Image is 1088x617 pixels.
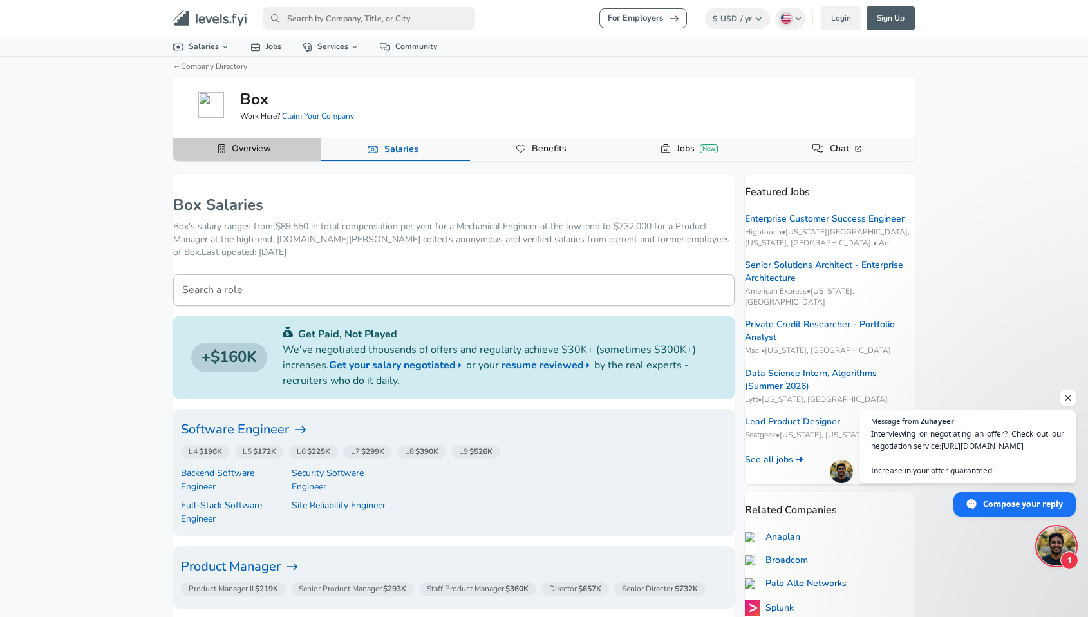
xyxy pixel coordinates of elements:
[700,144,718,153] div: New
[745,600,794,616] a: Splunk
[383,584,406,594] strong: $293K
[740,14,752,24] span: / yr
[745,227,915,249] span: Hightouch • [US_STATE][GEOGRAPHIC_DATA], [US_STATE], [GEOGRAPHIC_DATA] • Ad
[379,138,424,160] a: Salaries
[745,554,808,567] a: Broadcom
[745,213,905,225] a: Enterprise Customer Success Engineer
[775,8,806,30] button: English (US)
[240,37,292,56] a: Jobs
[745,174,915,200] p: Featured Jobs
[599,8,687,28] a: For Employers
[173,138,915,161] div: Company Data Navigation
[173,274,735,306] input: Machine Learning Engineer
[671,138,723,160] a: JobsNew
[745,318,915,344] a: Private Credit Researcher - Portfolio Analyst
[745,394,915,405] span: Lyft • [US_STATE], [GEOGRAPHIC_DATA]
[163,37,240,56] a: Salaries
[307,446,330,457] strong: $225K
[173,220,735,259] p: Box's salary ranges from $89,550 in total compensation per year for a Mechanical Engineer at the ...
[283,327,717,342] p: Get Paid, Not Played
[745,531,800,544] a: Anaplan
[158,5,930,32] nav: primary
[351,446,384,457] span: L7
[745,555,760,565] img: broadcom.com
[191,343,267,372] a: $160K
[189,584,278,594] span: Product Manager II
[821,6,861,30] a: Login
[705,8,770,29] button: $USD/ yr
[253,446,276,457] strong: $172K
[181,556,727,601] a: Product Manager Product Manager II$219KSenior Product Manager$293KStaff Product Manager$360KDirec...
[745,578,760,589] img: paloaltonetworks.com
[867,6,915,30] a: Sign Up
[181,419,727,464] a: Software Engineer L4$196KL5$172KL6$225KL7$299KL8$390KL9$526K
[1037,527,1076,565] div: Open chat
[983,493,1063,515] span: Compose your reply
[181,556,727,577] h6: Product Manager
[549,584,601,594] span: Director
[825,138,869,160] a: Chat
[745,286,915,308] span: American Express • [US_STATE], [GEOGRAPHIC_DATA]
[1060,551,1078,569] span: 1
[292,37,370,56] a: Services
[297,446,330,457] span: L6
[578,584,601,594] strong: $657K
[871,417,919,424] span: Message from
[622,584,698,594] span: Senior Director
[871,428,1064,477] span: Interviewing or negotiating an offer? Check out our negotiation service: Increase in your offer g...
[459,446,492,457] span: L9
[198,92,224,118] img: box.com
[370,37,447,56] a: Community
[227,138,276,160] a: Overview
[745,430,915,441] span: Seatgeek • [US_STATE], [US_STATE]
[675,584,698,594] strong: $732K
[173,61,247,71] a: ←Company Directory
[283,342,717,388] p: We've negotiated thousands of offers and regularly achieve $30K+ (sometimes $300K+) increases. or...
[263,7,475,30] input: Search by Company, Title, or City
[745,532,760,542] img: anaplan.com
[329,357,466,373] a: Get your salary negotiated
[282,111,354,121] a: Claim Your Company
[713,14,717,24] span: $
[505,584,529,594] strong: $360K
[745,492,915,518] p: Related Companies
[299,584,406,594] span: Senior Product Manager
[292,498,386,512] a: Site Reliability Engineer
[173,195,735,215] h1: Box Salaries
[240,111,354,122] span: Work Here?
[527,138,572,160] a: Benefits
[405,446,438,457] span: L8
[745,259,915,285] a: Senior Solutions Architect - Enterprise Architecture
[255,584,278,594] strong: $219K
[427,584,529,594] span: Staff Product Manager
[781,14,791,24] img: English (US)
[361,446,384,457] strong: $299K
[283,327,293,337] img: svg+xml;base64,PHN2ZyB4bWxucz0iaHR0cDovL3d3dy53My5vcmcvMjAwMC9zdmciIGZpbGw9IiMwYzU0NjAiIHZpZXdCb3...
[181,466,283,493] a: Backend Software Engineer
[502,357,594,373] a: resume reviewed
[243,446,276,457] span: L5
[189,446,222,457] span: L4
[745,600,760,616] img: c6dPQHI.png
[745,453,803,466] a: See all jobs ➜
[745,367,915,393] a: Data Science Intern, Algorithms (Summer 2026)
[745,345,915,356] span: Msci • [US_STATE], [GEOGRAPHIC_DATA]
[415,446,438,457] strong: $390K
[745,415,840,428] a: Lead Product Designer
[921,417,954,424] span: Zuhayeer
[469,446,492,457] strong: $526K
[181,419,727,440] h6: Software Engineer
[745,577,847,590] a: Palo Alto Networks
[199,446,222,457] strong: $196K
[292,466,393,493] a: Security Software Engineer
[181,498,283,526] a: Full-Stack Software Engineer
[240,88,268,110] h5: Box
[720,14,737,24] span: USD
